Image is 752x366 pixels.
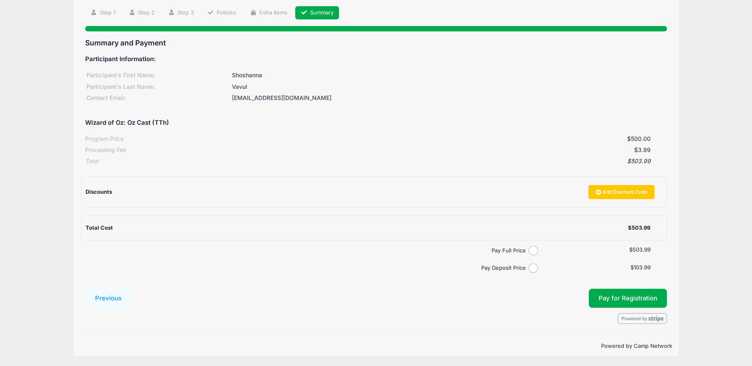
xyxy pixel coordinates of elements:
label: Pay Deposit Price [88,264,528,272]
div: Total Cost [86,224,628,232]
label: Pay Full Price [88,247,528,255]
label: $103.99 [630,264,651,272]
a: Extra Items [244,6,293,20]
label: $503.99 [629,246,651,254]
div: Vavul [231,83,667,91]
div: Participant's Last Name: [85,83,231,91]
div: [EMAIL_ADDRESS][DOMAIN_NAME] [231,94,667,102]
h3: Summary and Payment [85,38,667,47]
div: Processing Fee [85,146,126,154]
a: Add Discount Code [588,185,654,199]
div: Shoshanna [231,71,667,80]
a: Step 3 [162,6,199,20]
button: Pay for Registration [589,289,667,308]
div: Contact Email: [85,94,231,102]
div: Total [85,157,98,166]
div: $503.99 [628,224,650,232]
h5: Wizard of Oz: Oz Cast (TTh) [85,119,169,127]
a: Step 1 [85,6,121,20]
div: $3.99 [126,146,651,154]
h5: Participant Information: [85,56,667,63]
a: Policies [202,6,242,20]
div: Program Price [85,135,124,143]
span: Pay for Registration [598,295,657,302]
span: Discounts [86,188,112,195]
a: Step 2 [123,6,160,20]
a: Summary [295,6,339,20]
span: $500.00 [627,135,651,142]
p: Powered by Camp Network [80,342,672,350]
button: Previous [85,289,131,308]
div: Participant's First Name: [85,71,231,80]
div: $503.99 [98,157,651,166]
